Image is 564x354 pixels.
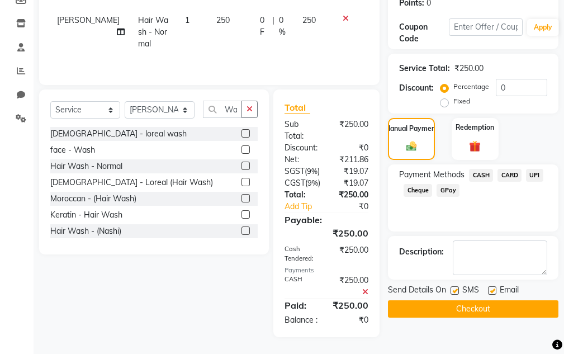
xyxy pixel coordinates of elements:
div: face - Wash [50,144,95,156]
div: ₹250.00 [454,63,484,74]
div: Discount: [399,82,434,94]
input: Enter Offer / Coupon Code [449,18,523,36]
div: ₹250.00 [324,299,377,312]
span: CASH [469,169,493,182]
span: Hair Wash - Normal [138,15,168,49]
span: SMS [462,284,479,298]
div: ₹250.00 [326,275,377,298]
span: CARD [497,169,522,182]
div: Net: [276,154,326,166]
input: Search or Scan [203,101,242,118]
span: Email [500,284,519,298]
span: 9% [307,167,317,176]
div: ₹0 [326,314,377,326]
span: GPay [437,184,459,197]
label: Redemption [456,122,494,133]
span: UPI [526,169,543,182]
span: 250 [302,15,316,25]
div: Service Total: [399,63,450,74]
div: ₹250.00 [326,244,377,263]
div: Payments [285,266,368,275]
div: ( ) [276,166,328,177]
span: SGST [285,166,305,176]
span: Payment Methods [399,169,465,181]
span: CGST [285,178,305,188]
label: Fixed [453,96,470,106]
label: Manual Payment [385,124,438,134]
div: CASH [276,275,326,298]
span: [PERSON_NAME] [57,15,120,25]
div: ( ) [276,177,329,189]
span: | [272,15,274,38]
button: Checkout [388,300,558,318]
label: Percentage [453,82,489,92]
span: 0 % [279,15,289,38]
div: Paid: [276,299,324,312]
div: Payable: [276,213,377,226]
div: Cash Tendered: [276,244,326,263]
div: Description: [399,246,444,258]
div: Hair Wash - Normal [50,161,122,172]
div: [DEMOGRAPHIC_DATA] - Loreal (Hair Wash) [50,177,213,188]
div: Hair Wash - (Nashi) [50,225,121,237]
a: Add Tip [276,201,335,213]
span: 250 [216,15,230,25]
div: Keratin - Hair Wash [50,209,122,221]
div: ₹0 [335,201,377,213]
div: ₹19.07 [329,177,377,189]
span: 0 F [260,15,268,38]
div: ₹19.07 [328,166,377,177]
span: Total [285,102,310,114]
span: Cheque [404,184,432,197]
div: ₹0 [326,142,377,154]
div: Moroccan - (Hair Wash) [50,193,136,205]
div: Sub Total: [276,119,326,142]
button: Apply [527,19,559,36]
div: [DEMOGRAPHIC_DATA] - loreal wash [50,128,187,140]
div: ₹250.00 [326,189,377,201]
img: _gift.svg [466,139,484,153]
span: 9% [307,178,318,187]
div: Total: [276,189,326,201]
span: 1 [185,15,189,25]
div: Coupon Code [399,21,448,45]
div: ₹250.00 [326,119,377,142]
img: _cash.svg [403,140,420,152]
div: ₹250.00 [276,226,377,240]
div: Discount: [276,142,326,154]
div: Balance : [276,314,326,326]
div: ₹211.86 [326,154,377,166]
span: Send Details On [388,284,446,298]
